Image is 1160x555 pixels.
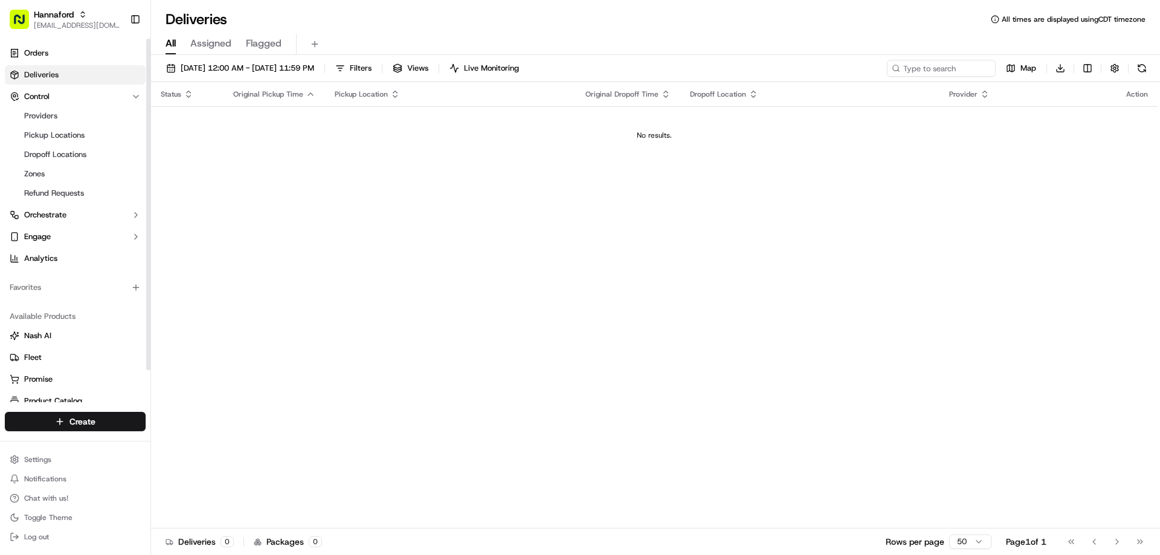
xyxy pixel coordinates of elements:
div: Page 1 of 1 [1006,536,1046,548]
a: Deliveries [5,65,146,85]
span: Toggle Theme [24,513,72,522]
span: Fleet [24,352,42,363]
span: Promise [24,374,53,385]
div: Action [1126,89,1148,99]
div: Packages [254,536,322,548]
span: Deliveries [24,69,59,80]
a: 📗Knowledge Base [7,170,97,192]
div: 📗 [12,176,22,186]
span: Chat with us! [24,493,68,503]
a: Refund Requests [19,185,131,202]
span: Knowledge Base [24,175,92,187]
span: Pickup Location [335,89,388,99]
a: Nash AI [10,330,141,341]
span: Dropoff Location [690,89,746,99]
span: Assigned [190,36,231,51]
a: Providers [19,107,131,124]
span: Original Dropoff Time [585,89,659,99]
button: Hannaford[EMAIL_ADDRESS][DOMAIN_NAME] [5,5,125,34]
button: Views [387,60,434,77]
span: [DATE] 12:00 AM - [DATE] 11:59 PM [181,63,314,74]
button: Promise [5,370,146,389]
button: Toggle Theme [5,509,146,526]
span: Zones [24,168,45,179]
button: Engage [5,227,146,246]
button: [EMAIL_ADDRESS][DOMAIN_NAME] [34,21,120,30]
span: Nash AI [24,330,51,341]
span: Dropoff Locations [24,149,86,160]
a: 💻API Documentation [97,170,199,192]
span: Notifications [24,474,66,484]
span: All times are displayed using CDT timezone [1002,14,1145,24]
div: We're available if you need us! [41,127,153,137]
button: Live Monitoring [444,60,524,77]
button: Settings [5,451,146,468]
div: Start new chat [41,115,198,127]
button: Fleet [5,348,146,367]
span: All [166,36,176,51]
span: Orders [24,48,48,59]
h1: Deliveries [166,10,227,29]
div: 0 [309,536,322,547]
input: Got a question? Start typing here... [31,78,217,91]
button: Filters [330,60,377,77]
span: Filters [350,63,372,74]
a: Orders [5,43,146,63]
span: Settings [24,455,51,464]
a: Zones [19,165,131,182]
span: Map [1020,63,1036,74]
button: Control [5,87,146,106]
span: Live Monitoring [464,63,519,74]
span: Analytics [24,253,57,264]
a: Product Catalog [10,396,141,406]
span: Pylon [120,205,146,214]
span: Log out [24,532,49,542]
span: Product Catalog [24,396,82,406]
a: Dropoff Locations [19,146,131,163]
a: Promise [10,374,141,385]
p: Welcome 👋 [12,48,220,68]
span: Provider [949,89,978,99]
button: Orchestrate [5,205,146,225]
button: Notifications [5,470,146,487]
span: Control [24,91,50,102]
input: Type to search [887,60,996,77]
a: Powered byPylon [85,204,146,214]
span: Views [407,63,428,74]
span: Refund Requests [24,188,84,199]
p: Rows per page [886,536,944,548]
button: Start new chat [205,119,220,133]
span: Orchestrate [24,210,66,220]
img: Nash [12,12,36,36]
span: Original Pickup Time [233,89,303,99]
span: Engage [24,231,51,242]
button: Chat with us! [5,490,146,507]
div: 💻 [102,176,112,186]
button: Nash AI [5,326,146,345]
button: Product Catalog [5,391,146,411]
a: Pickup Locations [19,127,131,144]
div: 0 [221,536,234,547]
div: Favorites [5,278,146,297]
a: Fleet [10,352,141,363]
span: Status [161,89,181,99]
span: Pickup Locations [24,130,85,141]
span: Flagged [246,36,282,51]
button: Refresh [1133,60,1150,77]
span: Providers [24,111,57,121]
div: Deliveries [166,536,234,548]
a: Analytics [5,249,146,268]
div: Available Products [5,307,146,326]
img: 1736555255976-a54dd68f-1ca7-489b-9aae-adbdc363a1c4 [12,115,34,137]
button: Log out [5,528,146,545]
button: Create [5,412,146,431]
button: [DATE] 12:00 AM - [DATE] 11:59 PM [161,60,320,77]
span: API Documentation [114,175,194,187]
button: Hannaford [34,8,74,21]
span: Create [69,415,95,428]
div: No results. [156,130,1153,140]
button: Map [1000,60,1042,77]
